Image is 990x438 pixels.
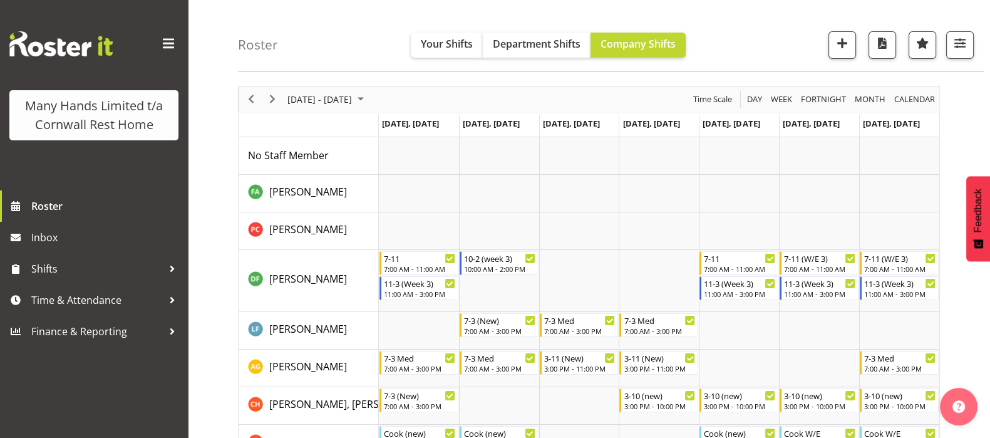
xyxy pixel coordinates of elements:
[239,250,379,312] td: Fairbrother, Deborah resource
[704,252,775,264] div: 7-11
[464,352,535,364] div: 7-3 Med
[269,397,430,412] a: [PERSON_NAME], [PERSON_NAME]
[384,264,455,274] div: 7:00 AM - 11:00 AM
[379,388,458,412] div: Hannecart, Charline"s event - 7-3 (New) Begin From Monday, October 13, 2025 at 7:00:00 AM GMT+13:...
[540,313,619,337] div: Flynn, Leeane"s event - 7-3 Med Begin From Wednesday, October 15, 2025 at 7:00:00 AM GMT+13:00 En...
[283,86,371,113] div: October 13 - 19, 2025
[384,289,455,299] div: 11:00 AM - 3:00 PM
[31,291,163,310] span: Time & Attendance
[238,38,278,52] h4: Roster
[745,91,765,107] button: Timeline Day
[239,175,379,212] td: Adams, Fran resource
[624,389,695,402] div: 3-10 (new)
[239,350,379,387] td: Galvez, Angeline resource
[704,389,775,402] div: 3-10 (new)
[464,314,535,326] div: 7-3 (New)
[269,321,347,336] a: [PERSON_NAME]
[784,389,855,402] div: 3-10 (new)
[799,91,848,107] button: Fortnight
[704,264,775,274] div: 7:00 AM - 11:00 AM
[703,118,760,129] span: [DATE], [DATE]
[31,228,182,247] span: Inbox
[493,37,580,51] span: Department Shifts
[624,352,695,364] div: 3-11 (New)
[699,276,778,300] div: Fairbrother, Deborah"s event - 11-3 (Week 3) Begin From Friday, October 17, 2025 at 11:00:00 AM G...
[379,351,458,375] div: Galvez, Angeline"s event - 7-3 Med Begin From Monday, October 13, 2025 at 7:00:00 AM GMT+13:00 En...
[464,363,535,373] div: 7:00 AM - 3:00 PM
[619,313,698,337] div: Flynn, Leeane"s event - 7-3 Med Begin From Thursday, October 16, 2025 at 7:00:00 AM GMT+13:00 End...
[704,277,775,289] div: 11-3 (Week 3)
[384,389,455,402] div: 7-3 (New)
[699,251,778,275] div: Fairbrother, Deborah"s event - 7-11 Begin From Friday, October 17, 2025 at 7:00:00 AM GMT+13:00 E...
[619,388,698,412] div: Hannecart, Charline"s event - 3-10 (new) Begin From Thursday, October 16, 2025 at 3:00:00 PM GMT+...
[269,359,347,374] a: [PERSON_NAME]
[860,351,939,375] div: Galvez, Angeline"s event - 7-3 Med Begin From Sunday, October 19, 2025 at 7:00:00 AM GMT+13:00 En...
[269,184,347,199] a: [PERSON_NAME]
[780,388,859,412] div: Hannecart, Charline"s event - 3-10 (new) Begin From Saturday, October 18, 2025 at 3:00:00 PM GMT+...
[31,322,163,341] span: Finance & Reporting
[269,185,347,199] span: [PERSON_NAME]
[952,400,965,413] img: help-xxl-2.png
[860,388,939,412] div: Hannecart, Charline"s event - 3-10 (new) Begin From Sunday, October 19, 2025 at 3:00:00 PM GMT+13...
[770,91,793,107] span: Week
[784,277,855,289] div: 11-3 (Week 3)
[864,389,936,402] div: 3-10 (new)
[864,277,936,289] div: 11-3 (Week 3)
[540,351,619,375] div: Galvez, Angeline"s event - 3-11 (New) Begin From Wednesday, October 15, 2025 at 3:00:00 PM GMT+13...
[909,31,936,59] button: Highlight an important date within the roster.
[22,96,166,134] div: Many Hands Limited t/a Cornwall Rest Home
[864,363,936,373] div: 7:00 AM - 3:00 PM
[463,118,520,129] span: [DATE], [DATE]
[543,118,600,129] span: [DATE], [DATE]
[286,91,369,107] button: October 2025
[382,118,439,129] span: [DATE], [DATE]
[269,222,347,237] a: [PERSON_NAME]
[31,197,182,216] span: Roster
[783,118,840,129] span: [DATE], [DATE]
[853,91,887,107] span: Month
[384,252,455,264] div: 7-11
[384,363,455,373] div: 7:00 AM - 3:00 PM
[269,222,347,236] span: [PERSON_NAME]
[421,37,473,51] span: Your Shifts
[464,326,535,336] div: 7:00 AM - 3:00 PM
[893,91,936,107] span: calendar
[780,251,859,275] div: Fairbrother, Deborah"s event - 7-11 (W/E 3) Begin From Saturday, October 18, 2025 at 7:00:00 AM G...
[624,326,695,336] div: 7:00 AM - 3:00 PM
[464,252,535,264] div: 10-2 (week 3)
[269,271,347,286] a: [PERSON_NAME]
[460,251,539,275] div: Fairbrother, Deborah"s event - 10-2 (week 3) Begin From Tuesday, October 14, 2025 at 10:00:00 AM ...
[544,363,616,373] div: 3:00 PM - 11:00 PM
[864,401,936,411] div: 3:00 PM - 10:00 PM
[9,31,113,56] img: Rosterit website logo
[784,289,855,299] div: 11:00 AM - 3:00 PM
[248,149,329,162] span: No Staff Member
[544,352,616,364] div: 3-11 (New)
[464,264,535,274] div: 10:00 AM - 2:00 PM
[384,352,455,364] div: 7-3 Med
[699,388,778,412] div: Hannecart, Charline"s event - 3-10 (new) Begin From Friday, October 17, 2025 at 3:00:00 PM GMT+13...
[864,252,936,264] div: 7-11 (W/E 3)
[869,31,896,59] button: Download a PDF of the roster according to the set date range.
[704,401,775,411] div: 3:00 PM - 10:00 PM
[262,86,283,113] div: next period
[624,363,695,373] div: 3:00 PM - 11:00 PM
[483,33,590,58] button: Department Shifts
[239,212,379,250] td: Chand, Pretika resource
[769,91,795,107] button: Timeline Week
[864,289,936,299] div: 11:00 AM - 3:00 PM
[860,251,939,275] div: Fairbrother, Deborah"s event - 7-11 (W/E 3) Begin From Sunday, October 19, 2025 at 7:00:00 AM GMT...
[780,276,859,300] div: Fairbrother, Deborah"s event - 11-3 (Week 3) Begin From Saturday, October 18, 2025 at 11:00:00 AM...
[384,401,455,411] div: 7:00 AM - 3:00 PM
[828,31,856,59] button: Add a new shift
[411,33,483,58] button: Your Shifts
[601,37,676,51] span: Company Shifts
[619,351,698,375] div: Galvez, Angeline"s event - 3-11 (New) Begin From Thursday, October 16, 2025 at 3:00:00 PM GMT+13:...
[622,118,679,129] span: [DATE], [DATE]
[624,314,695,326] div: 7-3 Med
[286,91,353,107] span: [DATE] - [DATE]
[384,277,455,289] div: 11-3 (Week 3)
[864,352,936,364] div: 7-3 Med
[784,264,855,274] div: 7:00 AM - 11:00 AM
[946,31,974,59] button: Filter Shifts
